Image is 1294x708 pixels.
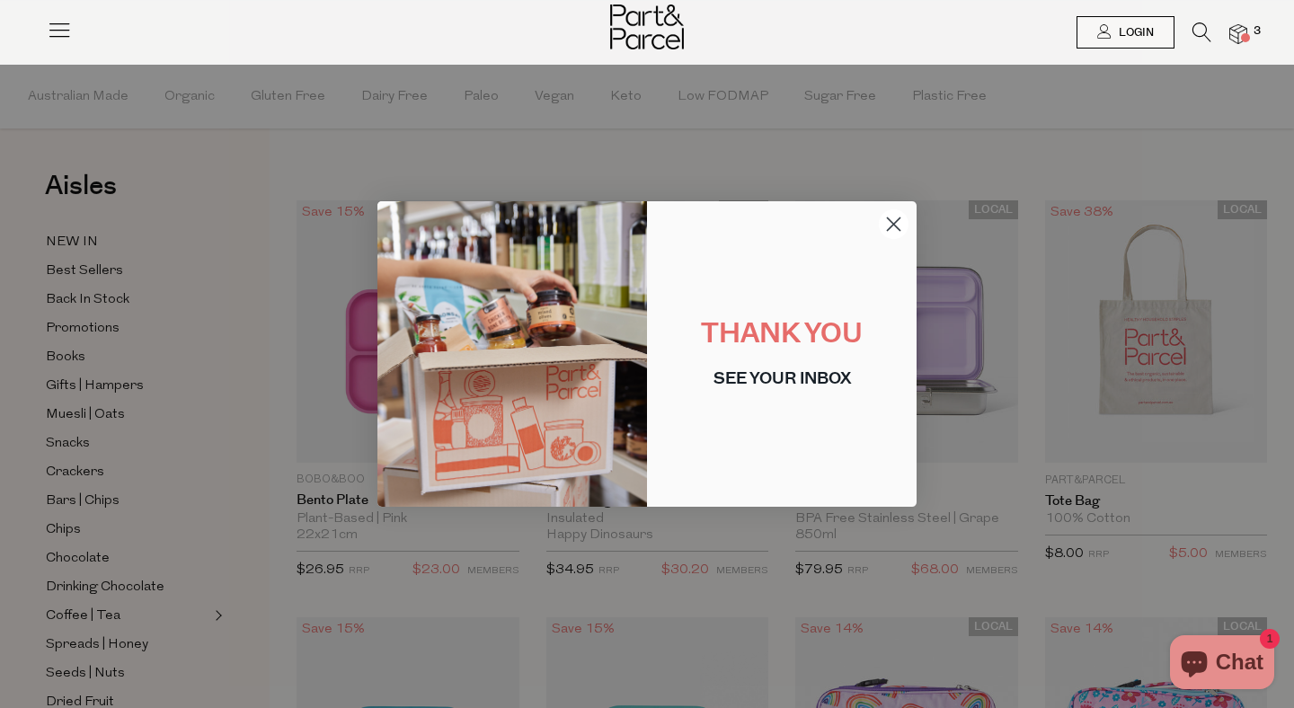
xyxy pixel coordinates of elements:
[713,372,851,388] span: SEE YOUR INBOX
[701,322,863,350] span: THANK YOU
[1229,24,1247,43] a: 3
[878,208,909,240] button: Close dialog
[1077,16,1174,49] a: Login
[377,201,647,507] img: 1625d8db-003b-427e-bd35-278c4d7a1e35.jpeg
[610,4,684,49] img: Part&Parcel
[1114,25,1154,40] span: Login
[1249,23,1265,40] span: 3
[1165,635,1280,694] inbox-online-store-chat: Shopify online store chat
